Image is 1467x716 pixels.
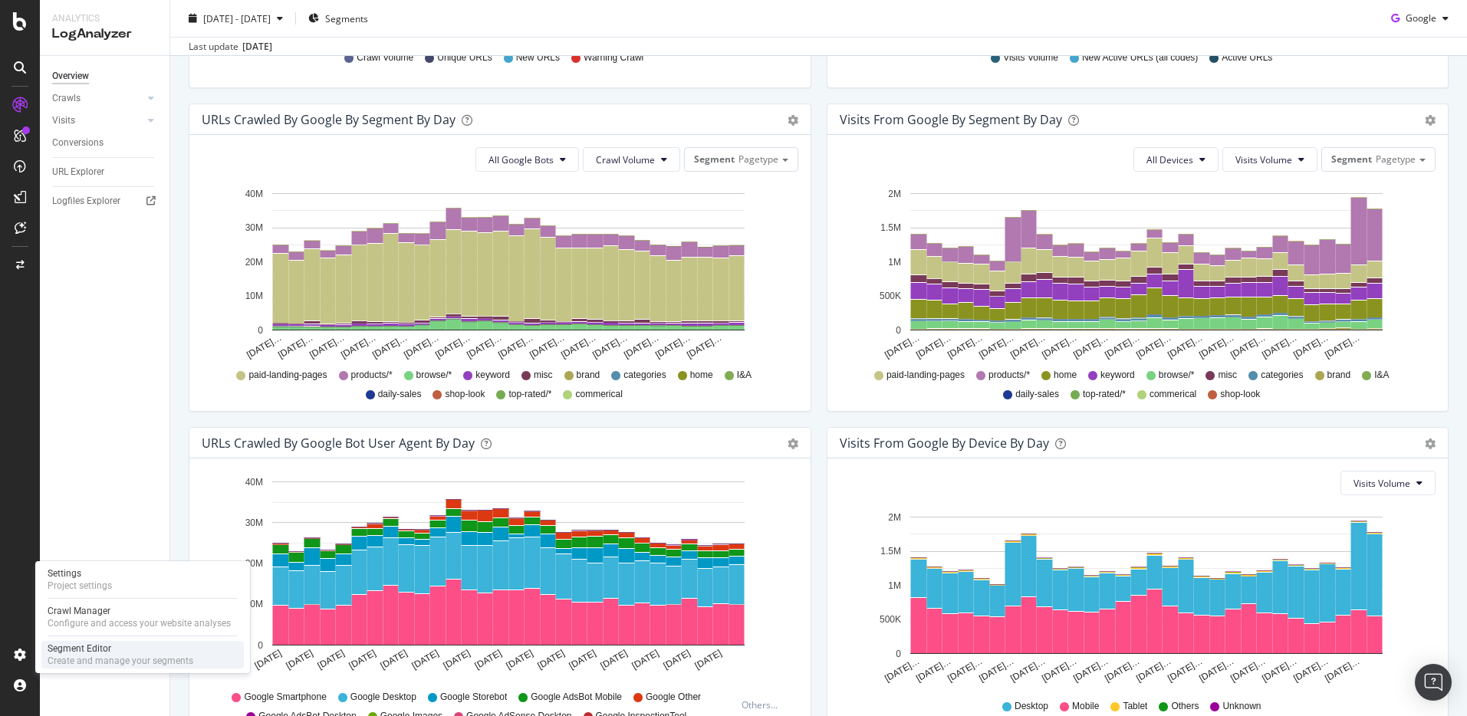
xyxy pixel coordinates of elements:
text: [DATE] [316,648,347,672]
text: 10M [245,599,263,610]
text: 500K [879,614,900,625]
a: Visits [52,113,143,129]
text: [DATE] [693,648,724,672]
text: [DATE] [473,648,504,672]
span: brand [1327,369,1351,382]
span: keyword [475,369,510,382]
button: Google [1385,6,1455,31]
span: paid-landing-pages [248,369,327,382]
span: misc [1218,369,1237,382]
text: 20M [245,558,263,569]
div: Settings [48,567,112,580]
div: URLs Crawled by Google By Segment By Day [202,112,456,127]
text: [DATE] [253,648,284,672]
text: [DATE] [285,648,315,672]
span: top-rated/* [1083,388,1126,401]
span: commerical [575,388,622,401]
button: All Devices [1133,147,1219,172]
text: [DATE] [662,648,692,672]
div: Others... [742,698,784,711]
div: Segment Editor [48,642,193,655]
span: browse/* [1159,369,1195,382]
a: Crawls [52,90,143,107]
a: Segment EditorCreate and manage your segments [41,641,244,668]
text: [DATE] [347,648,378,672]
div: URL Explorer [52,164,104,180]
span: Google Storebot [440,691,507,704]
div: Visits from Google By Segment By Day [840,112,1062,127]
div: gear [1425,115,1436,126]
span: I&A [1374,369,1389,382]
span: Warning Crawl [584,51,643,64]
a: Crawl ManagerConfigure and access your website analyses [41,603,244,631]
button: All Google Bots [475,147,579,172]
span: products/* [351,369,393,382]
span: Unique URLs [437,51,492,64]
text: 0 [258,640,263,651]
span: Pagetype [738,153,778,166]
span: categories [1261,369,1303,382]
text: [DATE] [379,648,410,672]
text: 0 [896,325,901,336]
span: Segment [694,153,735,166]
span: I&A [737,369,752,382]
div: Open Intercom Messenger [1415,664,1452,701]
text: [DATE] [567,648,598,672]
span: shop-look [1220,388,1260,401]
text: 10M [245,291,263,301]
span: Google [1406,11,1436,25]
span: misc [534,369,553,382]
div: gear [788,115,798,126]
div: Overview [52,68,89,84]
div: Last update [189,40,272,54]
div: Create and manage your segments [48,655,193,667]
div: LogAnalyzer [52,25,157,43]
div: gear [788,438,798,449]
div: Crawl Manager [48,605,231,617]
text: [DATE] [599,648,630,672]
text: 0 [896,649,901,659]
span: commerical [1150,388,1196,401]
span: Others [1171,700,1199,713]
div: URLs Crawled by Google bot User Agent By Day [202,435,475,451]
text: 500K [879,291,900,301]
text: 20M [245,257,263,268]
span: Mobile [1072,700,1099,713]
span: Google Smartphone [244,691,326,704]
span: Tablet [1123,700,1147,713]
span: browse/* [416,369,452,382]
span: top-rated/* [508,388,551,401]
span: Google AdsBot Mobile [531,691,622,704]
a: Overview [52,68,159,84]
svg: A chart. [840,184,1430,362]
button: Visits Volume [1340,471,1436,495]
span: Visits Volume [1354,477,1410,490]
text: [DATE] [630,648,661,672]
text: 2M [888,189,901,199]
text: 2M [888,512,901,523]
span: home [1054,369,1077,382]
div: Logfiles Explorer [52,193,120,209]
text: 1.5M [880,222,901,233]
svg: A chart. [202,471,792,684]
span: Unknown [1222,700,1261,713]
button: Segments [302,6,374,31]
button: Crawl Volume [583,147,680,172]
text: [DATE] [536,648,567,672]
text: [DATE] [505,648,535,672]
div: Project settings [48,580,112,592]
button: [DATE] - [DATE] [183,6,289,31]
span: Crawl Volume [357,51,413,64]
svg: A chart. [202,184,792,362]
text: 40M [245,477,263,488]
span: home [690,369,713,382]
a: Conversions [52,135,159,151]
div: Conversions [52,135,104,151]
text: 1M [888,580,901,591]
span: daily-sales [378,388,422,401]
div: Configure and access your website analyses [48,617,231,629]
span: daily-sales [1015,388,1059,401]
span: Pagetype [1376,153,1416,166]
text: 30M [245,222,263,233]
